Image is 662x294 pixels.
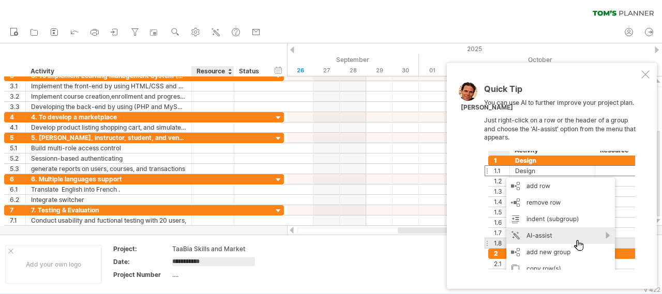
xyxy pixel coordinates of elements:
[31,102,186,112] div: Developing the back-end by using (PHP and MySQL)
[113,244,170,253] div: Project:
[197,66,228,76] div: Resource
[484,85,639,99] div: Quick Tip
[172,270,259,279] div: ....
[10,122,25,132] div: 4.1
[31,66,186,76] div: Activity
[10,153,25,163] div: 5.2
[10,205,25,215] div: 7
[31,143,186,153] div: Build multi-role access control
[10,143,25,153] div: 5.1
[31,133,186,143] div: 5. [PERSON_NAME], instructor, student, and vendor dashboard
[313,65,340,76] div: Saturday, 27 September 2025
[31,205,186,215] div: 7. Testing & Evaluation
[10,91,25,101] div: 3.2
[10,102,25,112] div: 3.3
[445,65,472,76] div: Thursday, 2 October 2025
[31,112,186,122] div: 4. To develop a marketplace
[31,215,186,225] div: Conduct usability and fuctional testing with 20 users,
[10,164,25,174] div: 5.3
[10,174,25,184] div: 6
[31,122,186,132] div: Develop product listing shopping cart, and simulated checkout
[340,65,366,76] div: Sunday, 28 September 2025
[366,65,393,76] div: Monday, 29 September 2025
[239,66,262,76] div: Status
[113,257,170,266] div: Date:
[461,103,513,112] div: [PERSON_NAME]
[5,245,102,284] div: Add your own logo
[31,153,186,163] div: Sessionn-based authenticating
[31,91,186,101] div: Implement course creation,enrollment and progress tracking features
[10,215,25,225] div: 7.1
[287,65,313,76] div: Friday, 26 September 2025
[31,174,186,184] div: 6. Multiple languages support
[31,195,186,205] div: Integrate switcher
[10,195,25,205] div: 6.2
[393,65,419,76] div: Tuesday, 30 September 2025
[10,112,25,122] div: 4
[10,81,25,91] div: 3.1
[31,164,186,174] div: generate reports on users, courses, and transactions
[10,133,25,143] div: 5
[172,244,259,253] div: TaaBia Skills and Market
[31,81,186,91] div: Implement the front-end by using HTML/CSS and JS with role-based dashboards
[419,65,445,76] div: Wednesday, 1 October 2025
[31,184,186,194] div: Translate English into French .
[113,270,170,279] div: Project Number
[484,85,639,270] div: You can use AI to further improve your project plan. Just right-click on a row or the header of a...
[10,184,25,194] div: 6.1
[644,286,660,293] div: v 422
